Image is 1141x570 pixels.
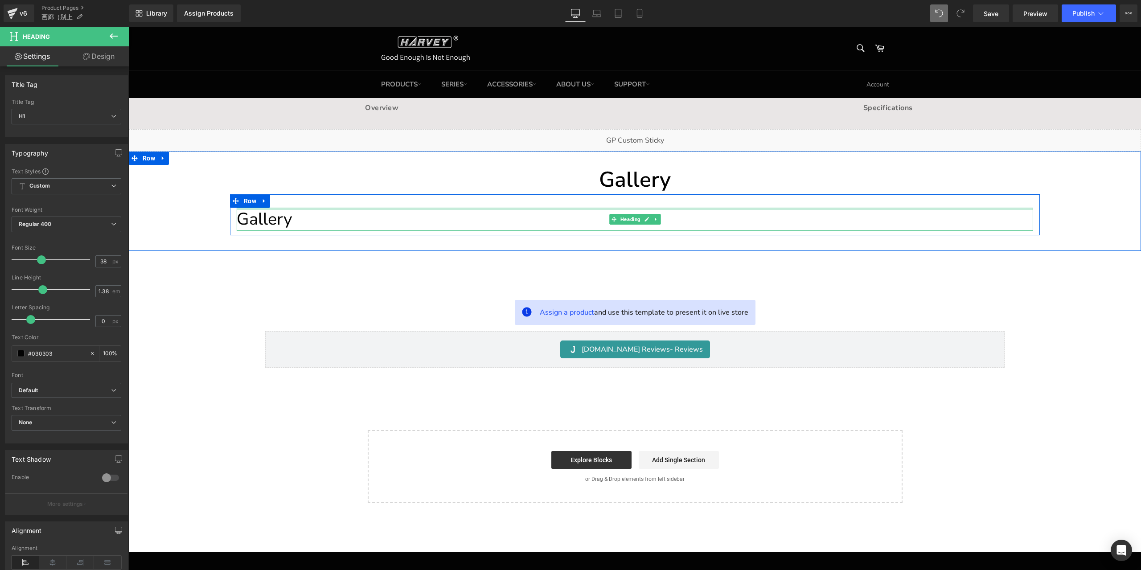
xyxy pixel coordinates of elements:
span: px [112,318,120,324]
button: More [1120,4,1137,22]
span: Row [12,125,29,138]
span: Row [113,168,130,181]
b: H1 [19,113,25,119]
a: SUPPORT [476,44,530,71]
div: Text Transform [12,405,121,411]
button: Publish [1062,4,1116,22]
span: [DOMAIN_NAME] Reviews [453,317,574,328]
span: Save [984,9,998,18]
div: Text Color [12,334,121,340]
span: - Reviews [541,318,574,328]
p: or Drag & Drop elements from left sidebar [253,449,759,455]
div: Letter Spacing [12,304,121,311]
a: PRODUCTS [243,44,302,71]
a: Expand / Collapse [522,187,532,198]
div: Alignment [12,545,121,551]
span: em [112,288,120,294]
a: Laptop [586,4,607,22]
a: ABOUT US [419,44,475,71]
b: Regular 400 [19,221,52,227]
a: Design [66,46,131,66]
a: Tablet [607,4,629,22]
span: px [112,258,120,264]
a: Specifications [735,76,784,86]
div: Assign Products [184,10,234,17]
a: Product Pages [41,4,129,12]
div: Font Size [12,245,121,251]
span: Assign a product [411,281,465,291]
a: Expand / Collapse [29,125,40,138]
button: Undo [930,4,948,22]
button: Redo [952,4,969,22]
span: and use this template to present it on live store [411,280,620,291]
div: Open Intercom Messenger [1111,540,1132,561]
div: v6 [18,8,29,19]
div: Line Height [12,275,121,281]
button: More settings [5,493,127,514]
div: Font [12,372,121,378]
a: Account [733,45,765,71]
a: Explore Blocks [423,424,503,442]
div: Typography [12,144,48,157]
div: Title Tag [12,76,38,88]
div: Enable [12,474,93,483]
a: New Library [129,4,173,22]
div: Title Tag [12,99,121,105]
div: Text Shadow [12,451,51,463]
div: Font Weight [12,207,121,213]
span: Heading [23,33,50,40]
div: % [99,346,121,361]
input: Color [28,349,85,358]
a: SERIES [304,44,348,71]
b: Custom [29,182,50,190]
a: Add Single Section [510,424,590,442]
a: Mobile [629,4,650,22]
a: ACCESSORIES [349,44,417,71]
span: Heading [490,187,513,198]
div: Text Styles [12,168,121,175]
div: Alignment [12,522,42,534]
img: Harvey Woodworking [252,9,341,35]
span: Publish [1072,10,1095,17]
a: v6 [4,4,34,22]
a: Preview [1013,4,1058,22]
span: Library [146,9,167,17]
a: Expand / Collapse [130,168,141,181]
span: 画廊（别上 [41,13,73,21]
span: Preview [1023,9,1047,18]
a: Desktop [565,4,586,22]
p: More settings [47,500,83,508]
b: None [19,419,33,426]
i: Default [19,387,38,394]
a: Overview [236,76,270,86]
